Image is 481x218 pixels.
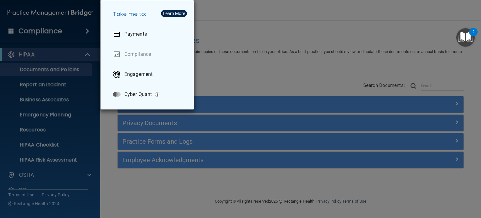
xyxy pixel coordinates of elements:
button: Open Resource Center, 2 new notifications [456,28,475,47]
div: Learn More [163,11,185,16]
p: Payments [124,31,147,37]
button: Learn More [161,10,187,17]
a: Cyber Quant [108,86,189,103]
a: Payments [108,25,189,43]
p: Engagement [124,71,153,77]
div: 2 [472,32,474,40]
a: Compliance [108,45,189,63]
p: Cyber Quant [124,91,152,98]
h5: Take me to: [108,5,189,23]
a: Engagement [108,66,189,83]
